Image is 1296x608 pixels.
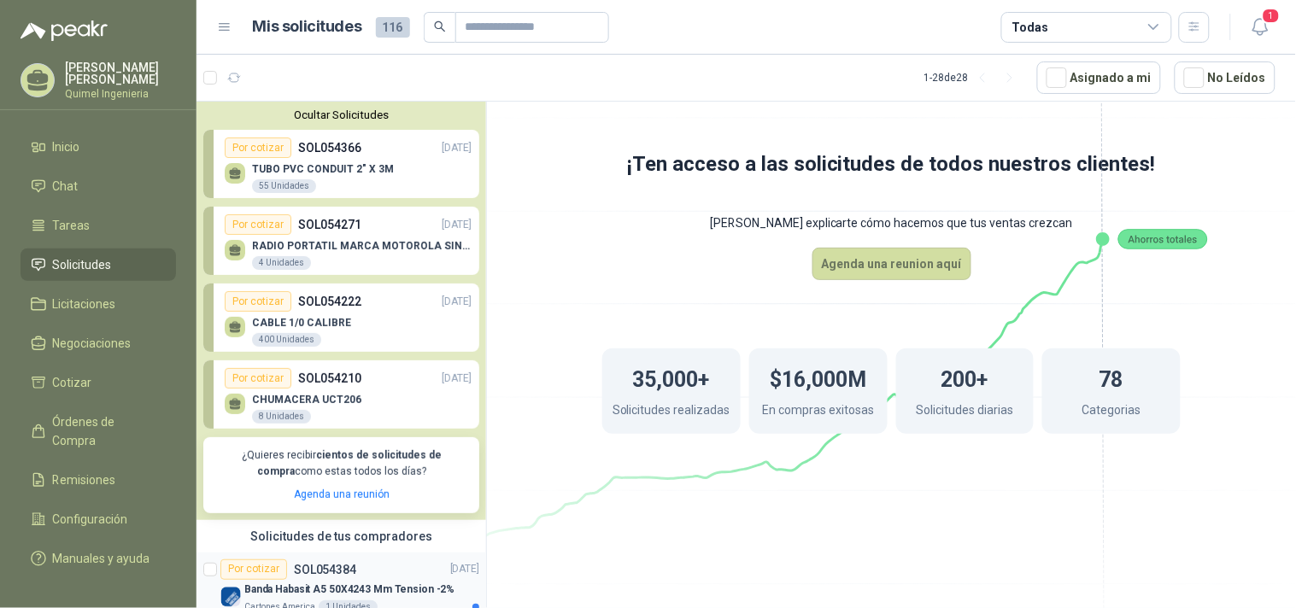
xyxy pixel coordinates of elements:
[21,170,176,202] a: Chat
[21,209,176,242] a: Tareas
[65,89,176,99] p: Quimel Ingenieria
[203,284,479,352] a: Por cotizarSOL054222[DATE] CABLE 1/0 CALIBRE400 Unidades
[21,327,176,360] a: Negociaciones
[252,256,311,270] div: 4 Unidades
[252,163,394,175] p: TUBO PVC CONDUIT 2" X 3M
[1037,61,1161,94] button: Asignado a mi
[21,406,176,457] a: Órdenes de Compra
[442,140,472,156] p: [DATE]
[613,400,730,424] p: Solicitudes realizadas
[632,359,710,396] h1: 35,000+
[225,137,291,158] div: Por cotizar
[21,542,176,575] a: Manuales y ayuda
[225,368,291,389] div: Por cotizar
[21,503,176,535] a: Configuración
[941,359,988,396] h1: 200+
[252,333,321,347] div: 400 Unidades
[225,214,291,235] div: Por cotizar
[252,179,316,193] div: 55 Unidades
[53,255,112,274] span: Solicitudes
[21,464,176,496] a: Remisiones
[1245,12,1275,43] button: 1
[442,371,472,387] p: [DATE]
[53,334,132,353] span: Negociaciones
[53,373,92,392] span: Cotizar
[203,207,479,275] a: Por cotizarSOL054271[DATE] RADIO PORTATIL MARCA MOTOROLA SIN PANTALLA CON GPS, INCLUYE: ANTENA, B...
[298,215,361,234] p: SOL054271
[244,582,454,598] p: Banda Habasit A5 50X4243 Mm Tension -2%
[294,488,390,500] a: Agenda una reunión
[1012,18,1048,37] div: Todas
[53,510,128,529] span: Configuración
[376,17,410,38] span: 116
[21,288,176,320] a: Licitaciones
[214,447,469,480] p: ¿Quieres recibir como estas todos los días?
[1175,61,1275,94] button: No Leídos
[53,471,116,489] span: Remisiones
[53,216,91,235] span: Tareas
[53,295,116,313] span: Licitaciones
[203,130,479,198] a: Por cotizarSOL054366[DATE] TUBO PVC CONDUIT 2" X 3M55 Unidades
[203,108,479,121] button: Ocultar Solicitudes
[770,359,866,396] h1: $16,000M
[442,294,472,310] p: [DATE]
[220,587,241,607] img: Company Logo
[203,360,479,429] a: Por cotizarSOL054210[DATE] CHUMACERA UCT2068 Unidades
[196,520,486,552] div: Solicitudes de tus compradores
[294,564,356,576] p: SOL054384
[252,317,351,329] p: CABLE 1/0 CALIBRE
[442,217,472,233] p: [DATE]
[65,61,176,85] p: [PERSON_NAME] [PERSON_NAME]
[916,400,1013,424] p: Solicitudes diarias
[53,549,150,568] span: Manuales y ayuda
[298,138,361,157] p: SOL054366
[53,137,80,156] span: Inicio
[53,412,160,450] span: Órdenes de Compra
[220,559,287,580] div: Por cotizar
[196,102,486,520] div: Ocultar SolicitudesPor cotizarSOL054366[DATE] TUBO PVC CONDUIT 2" X 3M55 UnidadesPor cotizarSOL05...
[1262,8,1281,24] span: 1
[1100,359,1123,396] h1: 78
[21,20,108,41] img: Logo peakr
[812,248,971,280] button: Agenda una reunion aquí
[252,394,361,406] p: CHUMACERA UCT206
[53,177,79,196] span: Chat
[225,291,291,312] div: Por cotizar
[257,449,442,477] b: cientos de solicitudes de compra
[252,410,311,424] div: 8 Unidades
[434,20,446,32] span: search
[21,366,176,399] a: Cotizar
[21,248,176,281] a: Solicitudes
[252,240,472,252] p: RADIO PORTATIL MARCA MOTOROLA SIN PANTALLA CON GPS, INCLUYE: ANTENA, BATERIA, CLIP Y CARGADOR
[450,561,479,577] p: [DATE]
[21,131,176,163] a: Inicio
[298,292,361,311] p: SOL054222
[762,400,874,424] p: En compras exitosas
[924,64,1023,91] div: 1 - 28 de 28
[298,369,361,388] p: SOL054210
[253,15,362,39] h1: Mis solicitudes
[1082,400,1141,424] p: Categorias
